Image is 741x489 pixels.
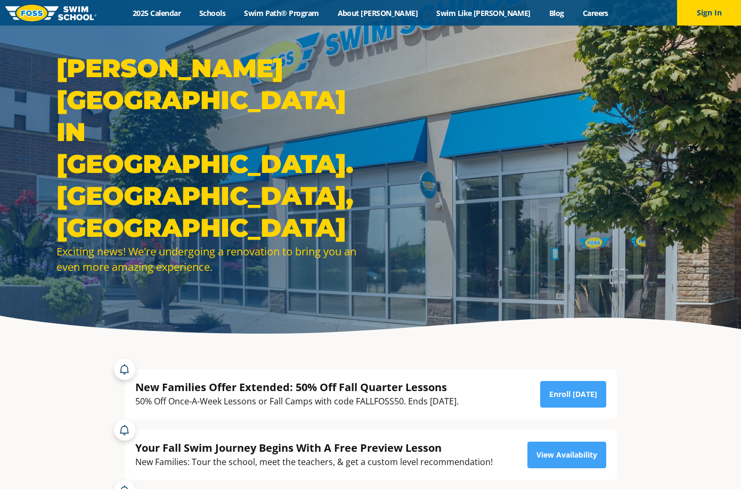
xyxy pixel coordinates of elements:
a: Schools [190,8,235,18]
a: Swim Path® Program [235,8,328,18]
a: View Availability [527,442,606,468]
a: 2025 Calendar [124,8,190,18]
a: Enroll [DATE] [540,381,606,408]
div: New Families: Tour the school, meet the teachers, & get a custom level recommendation! [135,455,493,469]
div: New Families Offer Extended: 50% Off Fall Quarter Lessons [135,380,459,394]
h1: [PERSON_NAME][GEOGRAPHIC_DATA] IN [GEOGRAPHIC_DATA]. [GEOGRAPHIC_DATA], [GEOGRAPHIC_DATA] [56,52,365,244]
img: FOSS Swim School Logo [5,5,96,21]
div: Your Fall Swim Journey Begins With A Free Preview Lesson [135,441,493,455]
div: 50% Off Once-A-Week Lessons or Fall Camps with code FALLFOSS50. Ends [DATE]. [135,394,459,409]
a: Blog [540,8,573,18]
a: Careers [573,8,617,18]
a: About [PERSON_NAME] [328,8,427,18]
div: Exciting news! We're undergoing a renovation to bring you an even more amazing experience. [56,244,365,275]
a: Swim Like [PERSON_NAME] [427,8,540,18]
